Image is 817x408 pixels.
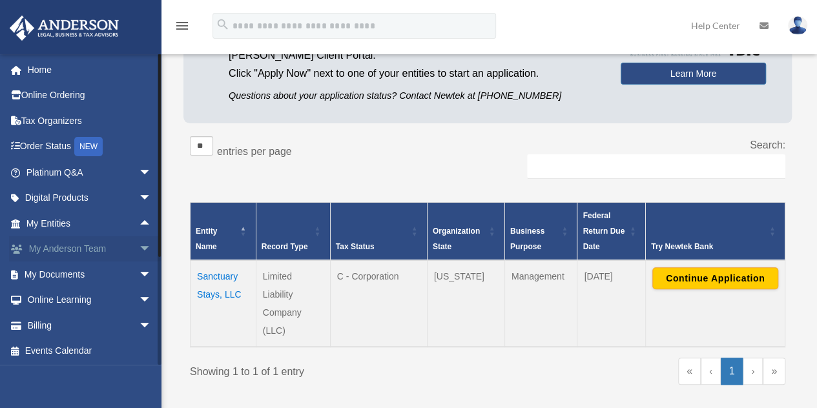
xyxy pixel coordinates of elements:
[645,202,785,260] th: Try Newtek Bank : Activate to sort
[504,260,577,347] td: Management
[510,227,544,251] span: Business Purpose
[9,261,171,287] a: My Documentsarrow_drop_down
[174,23,190,34] a: menu
[229,65,601,83] p: Click "Apply Now" next to one of your entities to start an application.
[9,159,171,185] a: Platinum Q&Aarrow_drop_down
[433,227,480,251] span: Organization State
[139,185,165,212] span: arrow_drop_down
[651,239,765,254] div: Try Newtek Bank
[504,202,577,260] th: Business Purpose: Activate to sort
[196,227,217,251] span: Entity Name
[262,242,308,251] span: Record Type
[139,159,165,186] span: arrow_drop_down
[256,260,330,347] td: Limited Liability Company (LLC)
[652,267,778,289] button: Continue Application
[174,18,190,34] i: menu
[229,88,601,104] p: Questions about your application status? Contact Newtek at [PHONE_NUMBER]
[330,202,427,260] th: Tax Status: Activate to sort
[9,108,171,134] a: Tax Organizers
[336,242,375,251] span: Tax Status
[139,261,165,288] span: arrow_drop_down
[9,57,171,83] a: Home
[74,137,103,156] div: NEW
[621,63,766,85] a: Learn More
[427,260,504,347] td: [US_STATE]
[9,210,165,236] a: My Entitiesarrow_drop_up
[6,15,123,41] img: Anderson Advisors Platinum Portal
[139,287,165,314] span: arrow_drop_down
[9,83,171,108] a: Online Ordering
[139,236,165,263] span: arrow_drop_down
[217,146,292,157] label: entries per page
[427,202,504,260] th: Organization State: Activate to sort
[9,185,171,211] a: Digital Productsarrow_drop_down
[191,260,256,347] td: Sanctuary Stays, LLC
[256,202,330,260] th: Record Type: Activate to sort
[577,260,646,347] td: [DATE]
[191,202,256,260] th: Entity Name: Activate to invert sorting
[577,202,646,260] th: Federal Return Due Date: Activate to sort
[330,260,427,347] td: C - Corporation
[788,16,807,35] img: User Pic
[139,312,165,339] span: arrow_drop_down
[9,134,171,160] a: Order StatusNEW
[678,358,701,385] a: First
[9,312,171,338] a: Billingarrow_drop_down
[750,139,785,150] label: Search:
[583,211,625,251] span: Federal Return Due Date
[9,287,171,313] a: Online Learningarrow_drop_down
[139,210,165,237] span: arrow_drop_up
[190,358,478,381] div: Showing 1 to 1 of 1 entry
[9,236,171,262] a: My Anderson Teamarrow_drop_down
[216,17,230,32] i: search
[9,338,171,364] a: Events Calendar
